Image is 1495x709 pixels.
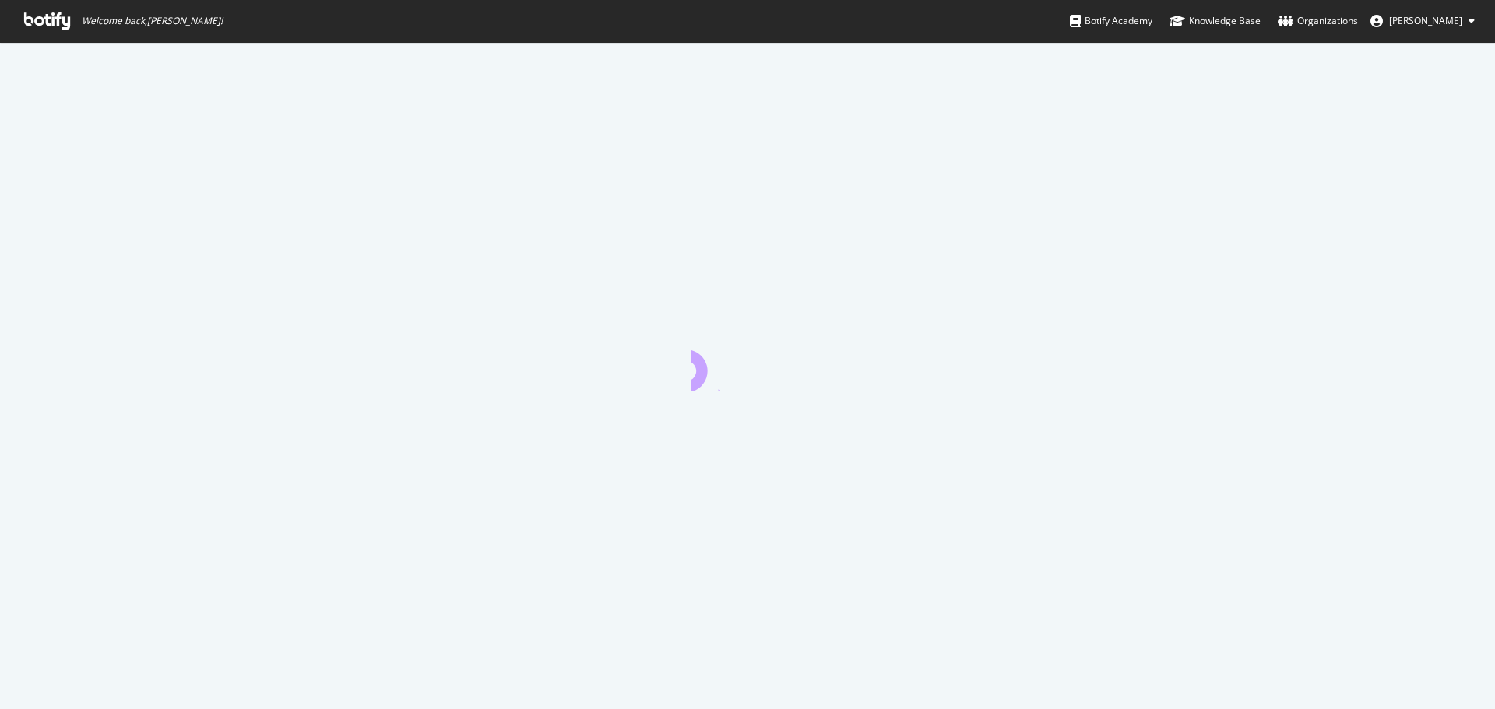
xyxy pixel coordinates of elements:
[1070,13,1152,29] div: Botify Academy
[1358,9,1487,33] button: [PERSON_NAME]
[1389,14,1462,27] span: Steven De Moor
[1278,13,1358,29] div: Organizations
[691,335,804,391] div: animation
[82,15,223,27] span: Welcome back, [PERSON_NAME] !
[1170,13,1261,29] div: Knowledge Base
